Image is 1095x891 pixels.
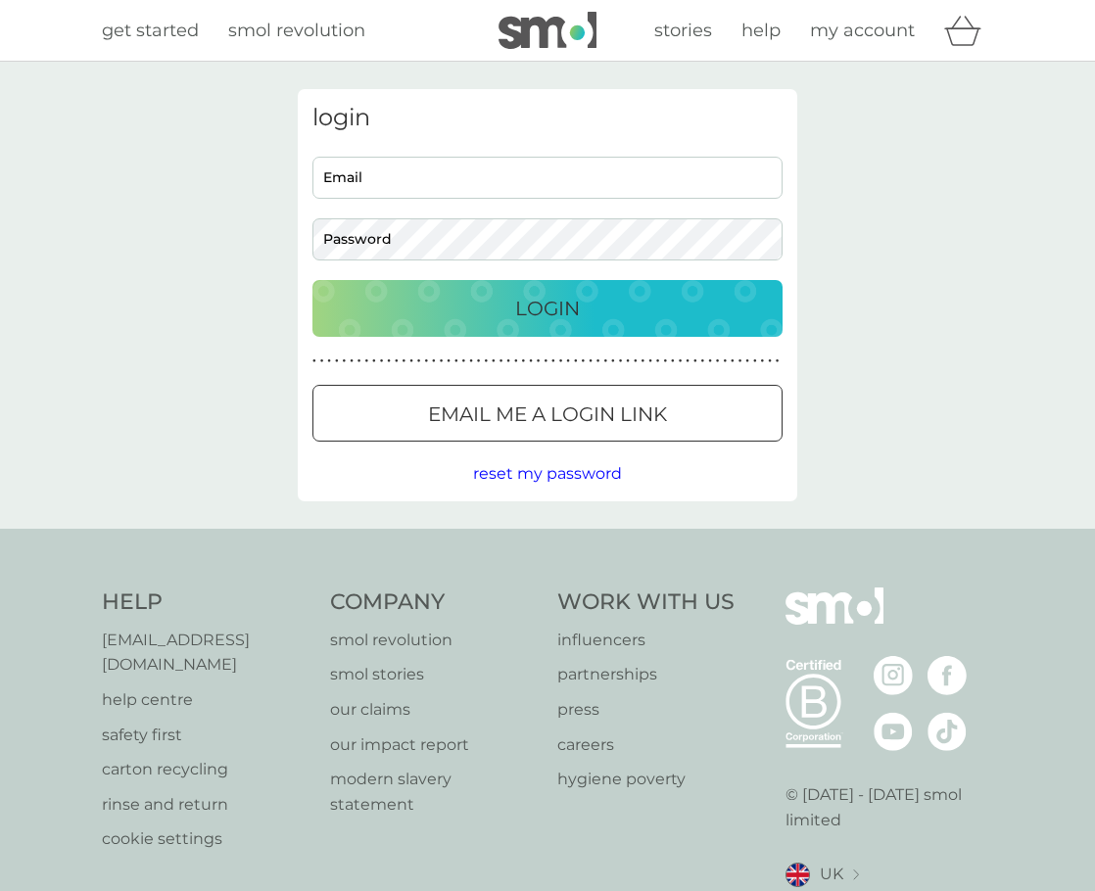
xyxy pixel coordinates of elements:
p: ● [320,356,324,366]
p: ● [663,356,667,366]
p: ● [768,356,772,366]
p: ● [312,356,316,366]
p: ● [753,356,757,366]
p: ● [619,356,623,366]
a: hygiene poverty [557,767,735,792]
p: ● [484,356,488,366]
p: ● [350,356,354,366]
a: rinse and return [102,792,310,818]
a: smol revolution [330,628,539,653]
a: smol stories [330,662,539,687]
p: ● [417,356,421,366]
p: ● [559,356,563,366]
p: ● [387,356,391,366]
img: smol [499,12,596,49]
h4: Company [330,587,539,618]
a: carton recycling [102,757,310,782]
p: ● [477,356,481,366]
p: ● [686,356,690,366]
p: ● [403,356,406,366]
p: ● [716,356,720,366]
p: ● [582,356,586,366]
p: ● [537,356,541,366]
p: © [DATE] - [DATE] smol limited [786,782,994,832]
button: Email me a login link [312,385,783,442]
p: ● [551,356,555,366]
p: ● [671,356,675,366]
img: visit the smol Facebook page [928,656,967,695]
p: ● [343,356,347,366]
p: ● [424,356,428,366]
p: ● [364,356,368,366]
a: help [741,17,781,45]
img: visit the smol Youtube page [874,712,913,751]
p: ● [447,356,451,366]
p: ● [626,356,630,366]
a: stories [654,17,712,45]
p: ● [693,356,697,366]
p: ● [738,356,742,366]
p: ● [634,356,638,366]
p: ● [679,356,683,366]
a: press [557,697,735,723]
span: stories [654,20,712,41]
p: ● [522,356,526,366]
p: ● [596,356,600,366]
p: ● [357,356,361,366]
a: our impact report [330,732,539,758]
h4: Help [102,587,310,618]
img: visit the smol Tiktok page [928,712,967,751]
span: reset my password [473,464,622,483]
img: UK flag [786,863,810,887]
p: ● [656,356,660,366]
img: smol [786,587,883,654]
p: ● [723,356,727,366]
h3: login [312,104,783,132]
a: cookie settings [102,826,310,852]
span: UK [820,862,843,887]
p: ● [409,356,413,366]
a: our claims [330,697,539,723]
p: ● [462,356,466,366]
h4: Work With Us [557,587,735,618]
img: visit the smol Instagram page [874,656,913,695]
p: ● [327,356,331,366]
p: ● [335,356,339,366]
p: ● [440,356,444,366]
p: ● [500,356,503,366]
p: ● [589,356,593,366]
p: ● [776,356,780,366]
a: modern slavery statement [330,767,539,817]
p: ● [529,356,533,366]
a: partnerships [557,662,735,687]
a: my account [810,17,915,45]
p: safety first [102,723,310,748]
span: get started [102,20,199,41]
button: Login [312,280,783,337]
p: ● [761,356,765,366]
a: influencers [557,628,735,653]
p: ● [395,356,399,366]
a: careers [557,732,735,758]
a: [EMAIL_ADDRESS][DOMAIN_NAME] [102,628,310,678]
span: smol revolution [228,20,365,41]
button: reset my password [473,461,622,487]
p: ● [648,356,652,366]
p: ● [611,356,615,366]
span: my account [810,20,915,41]
p: ● [731,356,735,366]
img: select a new location [853,869,859,880]
p: ● [701,356,705,366]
